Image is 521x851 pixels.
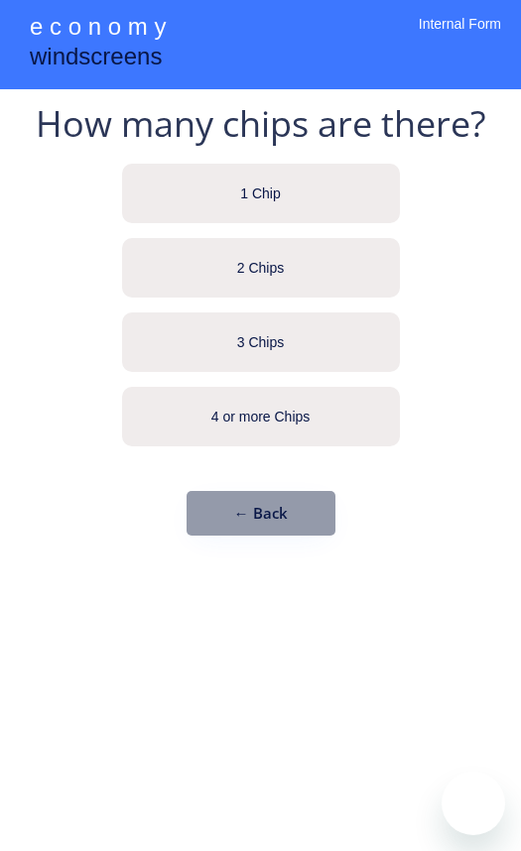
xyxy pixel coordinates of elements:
div: e c o n o m y [30,10,166,48]
button: ← Back [187,491,335,536]
div: Internal Form [419,15,501,60]
div: 4 or more Chips [201,408,321,427]
div: 1 Chip [201,184,321,204]
div: 2 Chips [201,259,321,279]
div: 3 Chips [201,333,321,353]
div: windscreens [30,40,162,78]
iframe: Button to launch messaging window [442,772,505,835]
div: How many chips are there? [36,99,486,149]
